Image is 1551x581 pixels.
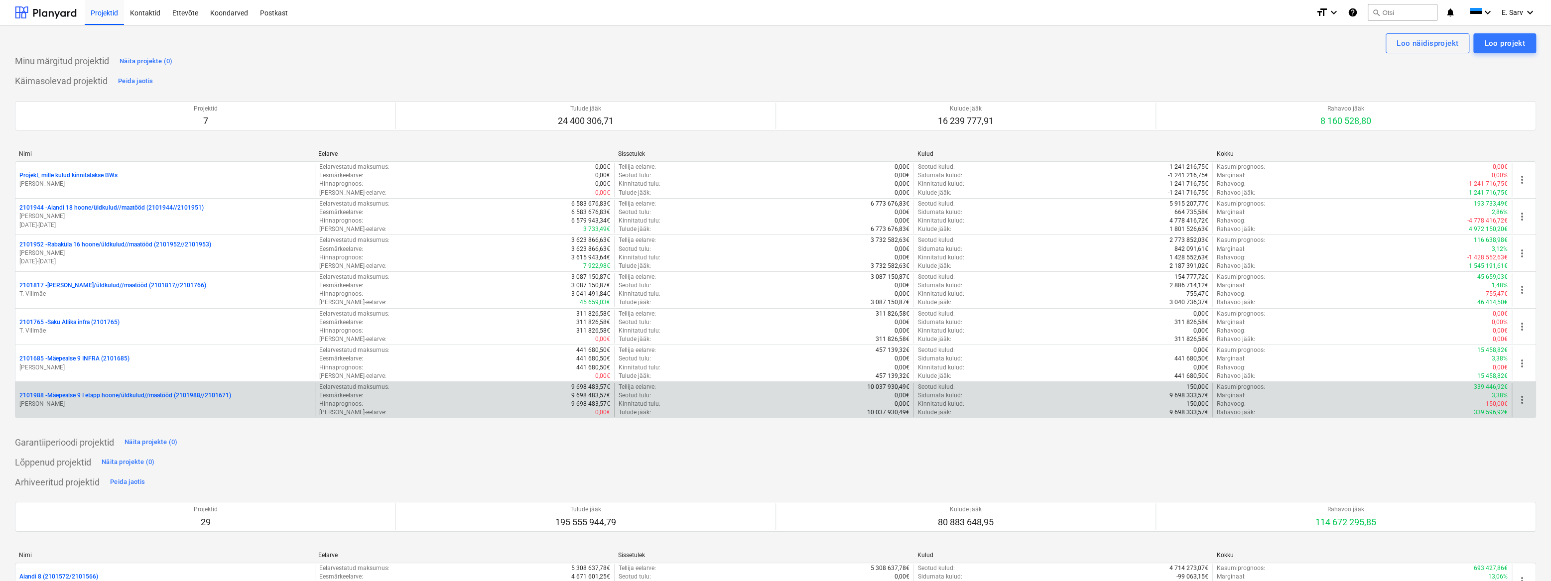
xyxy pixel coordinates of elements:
p: Kulude jääk : [917,225,951,233]
p: Rahavoo jääk : [1217,298,1255,307]
p: 24 400 306,71 [558,115,614,127]
button: Näita projekte (0) [117,53,175,69]
p: 311 826,58€ [576,327,610,335]
p: [PERSON_NAME] [19,363,311,372]
p: Käimasolevad projektid [15,75,108,87]
p: 9 698 333,57€ [1169,408,1208,417]
p: 1,48% [1492,281,1508,290]
p: Kasumiprognoos : [1217,310,1265,318]
p: Kasumiprognoos : [1217,383,1265,391]
i: keyboard_arrow_down [1524,6,1536,18]
p: Rahavoo jääk [1320,105,1371,113]
p: Sidumata kulud : [917,208,962,217]
p: 0,00€ [595,163,610,171]
p: Tellija eelarve : [619,346,656,354]
p: 0,00€ [1193,327,1208,335]
p: Marginaal : [1217,318,1246,327]
p: 3,12% [1492,245,1508,253]
p: [PERSON_NAME]-eelarve : [319,189,387,197]
p: Tulude jääk [558,105,614,113]
p: 3 732 582,63€ [870,262,909,270]
i: format_size [1316,6,1328,18]
p: 4 972 150,20€ [1469,225,1508,233]
p: 0,00€ [894,171,909,180]
p: 0,00€ [1493,163,1508,171]
p: 2101944 - Aiandi 18 hoone/üldkulud//maatööd (2101944//2101951) [19,204,204,212]
p: Eelarvestatud maksumus : [319,273,389,281]
p: Eesmärkeelarve : [319,171,363,180]
p: 311 826,58€ [875,310,909,318]
p: Eesmärkeelarve : [319,208,363,217]
p: 0,00€ [595,372,610,380]
p: Kulude jääk : [917,189,951,197]
p: 441 680,50€ [576,354,610,363]
p: Seotud tulu : [619,208,651,217]
i: keyboard_arrow_down [1482,6,1494,18]
p: Tellija eelarve : [619,273,656,281]
p: Tellija eelarve : [619,200,656,208]
p: 0,00€ [894,253,909,262]
p: 0,00€ [894,391,909,400]
div: 2101952 -Rabaküla 16 hoone/üldkulud//maatööd (2101952//2101953)[PERSON_NAME][DATE]-[DATE] [19,240,311,266]
p: 842 091,61€ [1174,245,1208,253]
p: [DATE] - [DATE] [19,221,311,230]
p: 755,47€ [1186,290,1208,298]
div: Loo näidisprojekt [1397,37,1458,50]
p: T. Villmäe [19,327,311,335]
p: 664 735,58€ [1174,208,1208,217]
p: 8 160 528,80 [1320,115,1371,127]
span: more_vert [1516,284,1528,296]
p: -755,47€ [1484,290,1508,298]
p: 6 773 676,83€ [870,225,909,233]
p: 150,00€ [1186,400,1208,408]
p: 0,00€ [894,400,909,408]
p: Tulude jääk : [619,372,651,380]
p: Rahavoo jääk : [1217,189,1255,197]
p: 193 733,49€ [1474,200,1508,208]
p: 0,00€ [894,163,909,171]
p: Seotud tulu : [619,354,651,363]
p: Eesmärkeelarve : [319,245,363,253]
p: 2,86% [1492,208,1508,217]
p: Hinnaprognoos : [319,327,363,335]
p: Tellija eelarve : [619,236,656,244]
p: 3 087 150,87€ [571,273,610,281]
p: 1 241 716,75€ [1169,180,1208,188]
p: 0,00€ [1493,335,1508,344]
p: Kulude jääk : [917,335,951,344]
div: 2101988 -Mäepealse 9 I etapp hoone/üldkulud//maatööd (2101988//2101671)[PERSON_NAME] [19,391,311,408]
button: Loo näidisprojekt [1386,33,1469,53]
span: search [1372,8,1380,16]
p: [PERSON_NAME]-eelarve : [319,298,387,307]
p: 339 596,92€ [1474,408,1508,417]
div: 2101817 -[PERSON_NAME]/üldkulud//maatööd (2101817//2101766)T. Villmäe [19,281,311,298]
p: 0,00% [1492,171,1508,180]
p: Kulude jääk [938,105,994,113]
p: Rahavoo jääk : [1217,262,1255,270]
span: more_vert [1516,174,1528,186]
p: 3 041 491,84€ [571,290,610,298]
p: [PERSON_NAME] [19,180,311,188]
p: 7 [194,115,218,127]
p: [PERSON_NAME] [19,249,311,257]
p: 154 777,72€ [1174,273,1208,281]
p: 10 037 930,49€ [867,408,909,417]
p: Rahavoo jääk : [1217,225,1255,233]
p: 0,00€ [894,318,909,327]
p: Projekt, mille kulud kinnitatakse BWs [19,171,118,180]
p: Rahavoog : [1217,217,1246,225]
p: 45 659,03€ [580,298,610,307]
p: Seotud kulud : [917,346,954,354]
p: Eelarvestatud maksumus : [319,163,389,171]
p: -1 241 716,75€ [1168,189,1208,197]
p: [PERSON_NAME] [19,400,311,408]
span: more_vert [1516,211,1528,223]
p: Tellija eelarve : [619,310,656,318]
div: Nimi [19,150,310,157]
span: more_vert [1516,394,1528,406]
p: 0,00€ [894,180,909,188]
p: 2101952 - Rabaküla 16 hoone/üldkulud//maatööd (2101952//2101953) [19,240,211,249]
p: 0,00€ [1193,363,1208,372]
p: Rahavoog : [1217,290,1246,298]
p: 116 638,98€ [1474,236,1508,244]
